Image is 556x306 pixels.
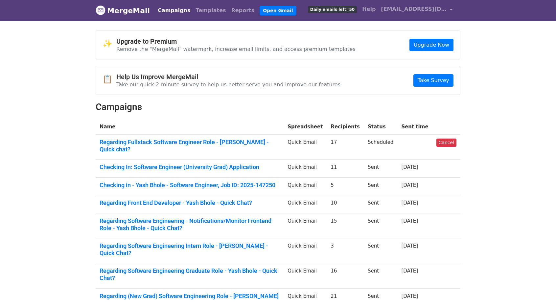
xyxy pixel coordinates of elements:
td: Quick Email [284,135,327,160]
a: Help [359,3,378,16]
td: 3 [327,238,364,263]
a: MergeMail [96,4,150,17]
td: 17 [327,135,364,160]
p: Take our quick 2-minute survey to help us better serve you and improve our features [116,81,340,88]
td: Sent [364,213,397,238]
td: Sent [364,160,397,178]
a: Regarding (New Grad) Software Engineering Role - [PERSON_NAME] [100,293,280,300]
td: Quick Email [284,177,327,195]
td: 10 [327,195,364,213]
td: Quick Email [284,160,327,178]
a: Checking in - Yash Bhole - Software Engineer, Job ID: 2025-147250 [100,182,280,189]
a: [DATE] [401,182,418,188]
h4: Upgrade to Premium [116,37,356,45]
span: [EMAIL_ADDRESS][DOMAIN_NAME] [381,5,447,13]
a: [DATE] [401,268,418,274]
a: Checking In: Software Engineer (University Grad) Application [100,164,280,171]
a: [EMAIL_ADDRESS][DOMAIN_NAME] [378,3,455,18]
td: Sent [364,263,397,288]
td: Sent [364,177,397,195]
a: Regarding Software Engineering - Notifications/Monitor Frontend Role - Yash Bhole - Quick Chat? [100,217,280,231]
a: Open Gmail [260,6,296,15]
td: Scheduled [364,135,397,160]
td: 5 [327,177,364,195]
td: 15 [327,213,364,238]
h2: Campaigns [96,101,460,113]
a: [DATE] [401,218,418,224]
a: Regarding Front End Developer - Yash Bhole - Quick Chat? [100,199,280,207]
a: Upgrade Now [409,39,453,51]
a: [DATE] [401,164,418,170]
a: [DATE] [401,293,418,299]
span: 📋 [103,75,116,84]
a: Regarding Fullstack Software Engineer Role - [PERSON_NAME] - Quick chat? [100,139,280,153]
a: [DATE] [401,243,418,249]
td: 16 [327,263,364,288]
th: Spreadsheet [284,119,327,135]
a: Take Survey [413,74,453,87]
th: Sent time [397,119,432,135]
a: Templates [193,4,228,17]
a: Reports [229,4,257,17]
td: Quick Email [284,213,327,238]
td: Quick Email [284,263,327,288]
a: Daily emails left: 50 [305,3,359,16]
a: Regarding Software Engineering Graduate Role - Yash Bhole - Quick Chat? [100,267,280,281]
td: Sent [364,195,397,213]
a: [DATE] [401,200,418,206]
h4: Help Us Improve MergeMail [116,73,340,81]
a: Cancel [436,139,456,147]
td: Quick Email [284,238,327,263]
td: 11 [327,160,364,178]
td: Sent [364,238,397,263]
td: Quick Email [284,195,327,213]
a: Regarding Software Engineering Intern Role - [PERSON_NAME] - Quick Chat? [100,242,280,256]
th: Name [96,119,284,135]
span: Daily emails left: 50 [308,6,357,13]
img: MergeMail logo [96,5,105,15]
p: Remove the "MergeMail" watermark, increase email limits, and access premium templates [116,46,356,53]
span: ✨ [103,39,116,49]
a: Campaigns [155,4,193,17]
th: Status [364,119,397,135]
th: Recipients [327,119,364,135]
